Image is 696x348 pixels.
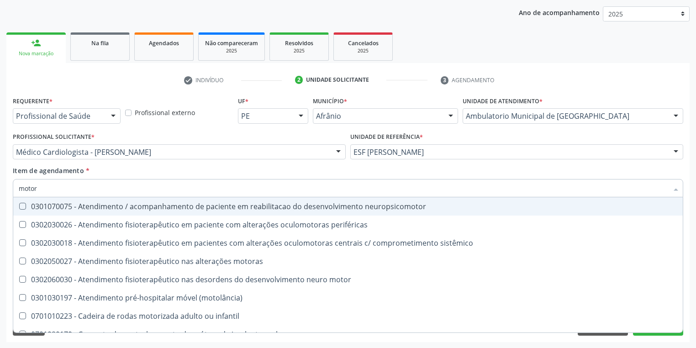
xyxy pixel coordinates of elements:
div: 0302050027 - Atendimento fisioterapêutico nas alterações motoras [19,258,677,265]
div: 2025 [276,47,322,54]
span: Item de agendamento [13,166,84,175]
label: Profissional externo [135,108,195,117]
div: 0302030018 - Atendimento fisioterapêutico em pacientes com alterações oculomotoras centrais c/ co... [19,239,677,247]
span: Não compareceram [205,39,258,47]
div: 2025 [205,47,258,54]
label: Município [313,94,347,108]
span: Agendados [149,39,179,47]
div: 2025 [340,47,386,54]
span: Na fila [91,39,109,47]
span: Afrânio [316,111,439,121]
label: Requerente [13,94,53,108]
input: Buscar por procedimentos [19,179,668,197]
span: Cancelados [348,39,379,47]
span: PE [241,111,290,121]
div: 0301070075 - Atendimento / acompanhamento de paciente em reabilitacao do desenvolvimento neuropsi... [19,203,677,210]
div: 2 [295,76,303,84]
div: 0302060030 - Atendimento fisioterapêutico nas desordens do desenvolvimento neuro motor [19,276,677,283]
p: Ano de acompanhamento [519,6,600,18]
span: Ambulatorio Municipal de [GEOGRAPHIC_DATA] [466,111,664,121]
div: person_add [31,38,41,48]
span: ESF [PERSON_NAME] [353,148,664,157]
div: Nova marcação [13,50,59,57]
span: Profissional de Saúde [16,111,102,121]
span: Resolvidos [285,39,313,47]
label: Unidade de atendimento [463,94,543,108]
div: 0701090170 - Conserto do controle remoto da prótese de implante coclear [19,331,677,338]
div: 0302030026 - Atendimento fisioterapêutico em paciente com alterações oculomotoras periféricas [19,221,677,228]
div: Unidade solicitante [306,76,369,84]
div: 0701010223 - Cadeira de rodas motorizada adulto ou infantil [19,312,677,320]
label: Unidade de referência [350,130,423,144]
span: Médico Cardiologista - [PERSON_NAME] [16,148,327,157]
label: UF [238,94,248,108]
label: Profissional Solicitante [13,130,95,144]
div: 0301030197 - Atendimento pré-hospitalar móvel (motolância) [19,294,677,301]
